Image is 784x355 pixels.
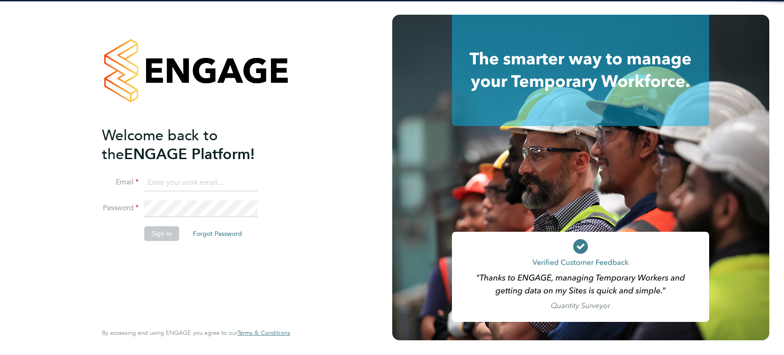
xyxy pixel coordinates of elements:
[102,126,218,163] span: Welcome back to the
[102,329,290,337] span: By accessing and using ENGAGE you agree to our
[144,226,179,241] button: Sign In
[186,226,249,241] button: Forgot Password
[102,126,281,164] h2: ENGAGE Platform!
[102,203,139,213] label: Password
[102,177,139,187] label: Email
[237,329,290,337] a: Terms & Conditions
[144,175,258,191] input: Enter your work email...
[237,329,290,337] span: Terms & Conditions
